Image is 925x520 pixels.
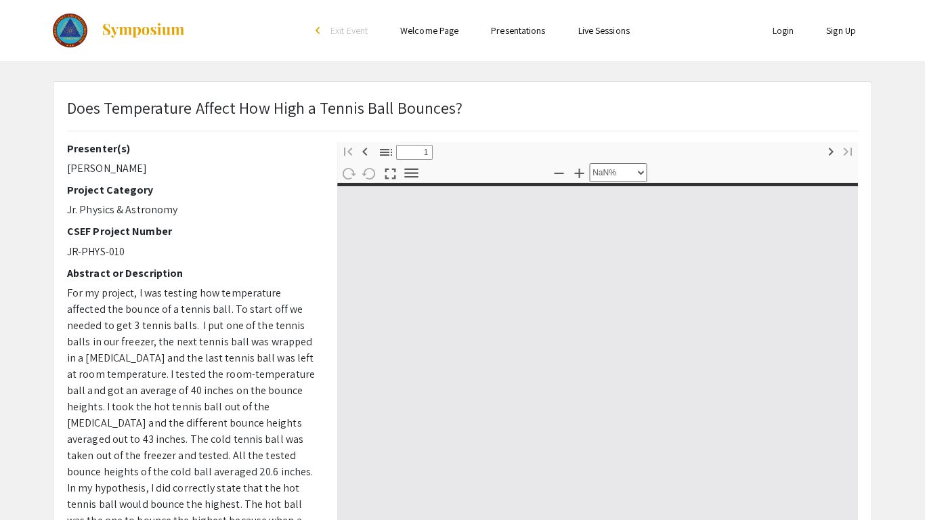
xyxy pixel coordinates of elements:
[374,142,397,162] button: Toggle Sidebar
[53,14,186,47] a: The 2023 Colorado Science & Engineering Fair
[567,162,590,182] button: Zoom In
[836,141,859,160] button: Last page
[67,202,317,218] p: Jr. Physics & Astronomy
[101,22,186,39] img: Symposium by ForagerOne
[589,163,647,182] select: Zoom
[316,26,324,35] div: arrow_back_ios
[379,162,402,182] button: Switch to Presentation Mode
[491,24,545,37] a: Presentations
[819,141,842,160] button: Next Page
[826,24,856,37] a: Sign Up
[353,141,377,160] button: Previous Page
[53,14,87,47] img: The 2023 Colorado Science & Engineering Fair
[67,183,317,196] h2: Project Category
[67,160,317,177] p: [PERSON_NAME]
[578,24,630,37] a: Live Sessions
[67,142,317,155] h2: Presenter(s)
[358,163,381,183] button: Rotate Counterclockwise
[547,162,570,182] button: Zoom Out
[337,141,360,160] button: First page
[400,24,458,37] a: Welcome Page
[337,163,360,183] button: Rotate Clockwise
[330,24,368,37] span: Exit Event
[67,225,317,238] h2: CSEF Project Number
[773,24,794,37] a: Login
[396,145,433,160] input: Page
[67,244,317,260] p: JR-PHYS-010
[67,267,317,280] h2: Abstract or Description
[400,163,423,183] button: Tools
[67,95,463,120] p: Does Temperature Affect How High a Tennis Ball Bounces?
